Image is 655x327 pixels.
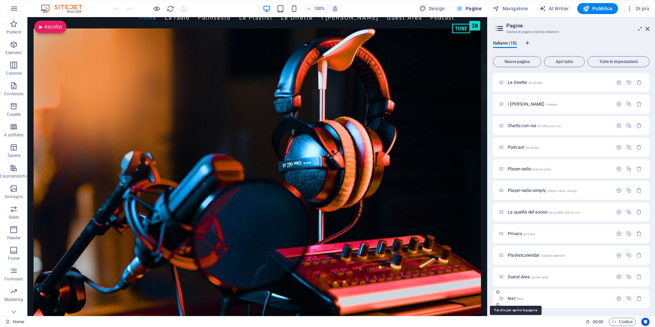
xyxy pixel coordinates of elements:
button: AI Writer [536,3,572,14]
button: Nuova pagina [493,56,541,67]
span: /privacy [523,232,535,236]
span: AI Writer [539,5,569,12]
span: Fai clic per aprire la pagina [508,101,557,107]
p: Preferiti [7,29,21,35]
span: Pubblica [583,5,613,12]
div: Chatta con noi/chatta-con-noi [506,123,613,128]
span: /podcast [525,146,539,149]
span: /guest-area [531,275,548,279]
span: Fai clic per aprire la pagina [508,231,535,236]
h2: Pagine [506,23,650,29]
span: /test [516,297,523,301]
div: Privacy/privacy [506,231,613,236]
button: Tutte le impostazioni [588,56,650,67]
span: 00 00 [593,318,603,326]
span: Design [419,5,445,12]
div: Playlistcalendar/playlistcalendar [506,253,613,257]
div: Le Dirette/le-dirette [506,80,613,85]
p: Header [7,235,21,241]
span: Pagine [456,5,482,12]
p: Formulari [4,276,23,282]
span: Navigatore [493,5,528,12]
span: Fai clic per aprire la pagina [508,188,577,193]
div: Rimuovi [636,80,642,85]
p: Marketing [4,297,23,302]
span: Italiano (15) [493,39,517,49]
div: Impostazioni [616,144,622,150]
span: /playlistcalendar [540,254,565,257]
button: Design [417,3,448,14]
div: Duplicato [626,209,632,215]
button: Pagine [453,3,484,14]
span: /la-qualita-del-suono [548,210,580,214]
div: Duplicato [626,144,632,150]
div: Rimuovi [636,231,642,237]
div: Podcast/podcast [506,145,613,149]
div: Duplicato [626,252,632,258]
span: Codice [612,318,633,326]
span: Fai clic per aprire la pagina [508,123,561,128]
div: Impostazioni [616,101,622,107]
div: Rimuovi [636,144,642,150]
div: Player-radio/player-radio [506,167,613,171]
p: Slider [9,215,19,220]
div: Impostazioni [616,80,622,85]
span: Tutte le impostazioni [591,60,646,64]
button: reload [166,4,174,13]
span: Fai clic per aprire la pagina [508,274,548,279]
div: Rimuovi [636,101,642,107]
button: Codice [609,318,636,326]
div: Schede lingua [493,40,650,53]
div: test/test [506,296,613,301]
div: Duplicato [626,295,632,301]
div: Rimuovi [636,274,642,280]
h6: 100% [314,4,325,13]
img: Editor Logo [39,4,91,13]
div: Impostazioni [616,187,622,193]
span: Fai clic per aprire la pagina [508,253,565,258]
i: Quando ridimensioni, regola automaticamente il livello di zoom in modo che corrisponda al disposi... [332,5,338,12]
p: Footer [8,256,20,261]
div: Design (Ctrl+Alt+Y) [417,3,448,14]
p: A soffietto [4,132,24,138]
span: Fai clic per aprire la pagina [508,80,542,85]
span: Fai clic per aprire la pagina [508,145,539,150]
div: Impostazioni [616,231,622,237]
span: /le-dirette [528,81,543,85]
h3: Gestsci le pagine e le impostazioni [506,29,636,35]
div: Duplicato [626,187,632,193]
i: Ricarica la pagina [166,5,174,13]
span: /player-radio [532,167,552,171]
p: Contenuto [4,91,24,97]
div: Impostazioni [616,166,622,172]
div: Rimuovi [636,187,642,193]
button: Pubblica [577,3,618,14]
span: Fai clic per aprire la pagina [508,209,580,215]
div: Rimuovi [636,166,642,172]
span: Di più [626,5,649,12]
button: Apri tutto [544,56,585,67]
span: Nuova pagina [496,60,538,64]
div: Duplicato [626,274,632,280]
div: Guest Area/guest-area [506,275,613,279]
a: Fai clic per annullare la selezione. Doppio clic per aprire le pagine [5,318,24,326]
p: Tabelle [7,153,21,158]
span: /i-deejay [544,102,557,106]
div: I [PERSON_NAME]/i-deejay [506,102,613,106]
div: Impostazioni [616,274,622,280]
p: Colonne [6,71,22,76]
span: : [597,319,598,324]
div: Rimuovi [636,123,642,129]
div: Player-radio-simply/player-radio-simply [506,188,613,193]
div: Duplicato [626,166,632,172]
p: Elementi [5,50,22,56]
button: Di più [623,3,652,14]
div: Duplicato [626,101,632,107]
div: La qualità del suono/la-qualita-del-suono [506,210,613,214]
div: Duplicato [626,123,632,129]
div: Impostazioni [616,252,622,258]
div: Duplicato [626,80,632,85]
p: Immagini [5,194,23,199]
div: Rimuovi [636,252,642,258]
div: Impostazioni [616,123,622,129]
